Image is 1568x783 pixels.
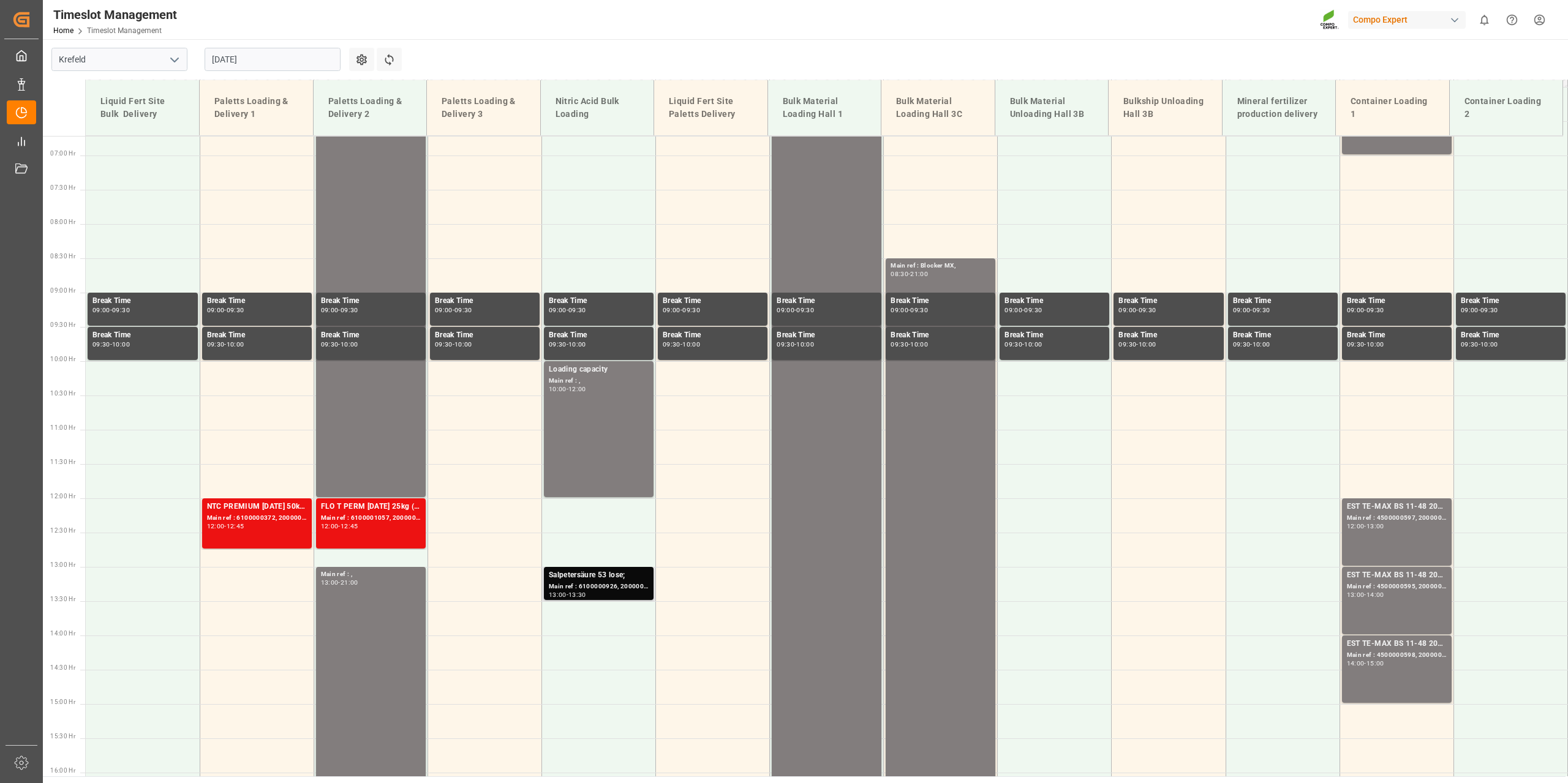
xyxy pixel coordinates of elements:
div: Break Time [663,329,763,342]
div: - [567,307,568,313]
div: - [224,523,226,529]
div: EST TE-MAX BS 11-48 20kg (x56) INT MTO; [1347,638,1447,650]
div: - [908,307,910,313]
div: 09:00 [1005,307,1022,313]
input: Type to search/select [51,48,187,71]
div: 12:00 [321,523,339,529]
div: 13:00 [549,592,567,598]
div: - [1364,661,1366,666]
div: Loading capacity [549,364,649,376]
div: 09:30 [227,307,244,313]
div: 09:00 [92,307,110,313]
a: Home [53,26,73,35]
div: 12:45 [227,523,244,529]
div: Break Time [435,329,535,342]
div: - [567,342,568,347]
div: 10:00 [1139,342,1156,347]
div: 10:00 [1024,342,1042,347]
button: Help Center [1498,6,1526,34]
div: Break Time [321,295,421,307]
div: Main ref : 4500000598, 2000000427; [1347,650,1447,661]
div: Salpetersäure 53 lose; [549,569,649,582]
div: - [680,342,682,347]
span: 10:00 Hr [50,356,75,362]
div: 09:30 [1253,307,1270,313]
span: 12:30 Hr [50,527,75,534]
div: 10:00 [227,342,244,347]
div: - [680,307,682,313]
div: Break Time [777,295,876,307]
span: 14:00 Hr [50,630,75,637]
span: 08:00 Hr [50,219,75,225]
button: show 0 new notifications [1471,6,1498,34]
div: Liquid Fert Site Bulk Delivery [96,90,189,126]
div: Break Time [1233,295,1333,307]
div: 08:30 [891,271,908,277]
input: DD.MM.YYYY [205,48,341,71]
div: - [1250,342,1252,347]
span: 08:30 Hr [50,253,75,260]
div: 10:00 [1366,342,1384,347]
div: 09:30 [1118,342,1136,347]
div: Main ref : 6100000372, 2000000195; [207,513,307,523]
div: - [224,342,226,347]
div: - [338,580,340,585]
span: 12:00 Hr [50,493,75,500]
div: Break Time [891,295,990,307]
div: Break Time [92,295,193,307]
div: Break Time [1461,329,1561,342]
div: Paletts Loading & Delivery 3 [437,90,530,126]
div: Container Loading 1 [1346,90,1439,126]
div: Mineral fertilizer production delivery [1232,90,1326,126]
div: - [794,307,796,313]
span: 10:30 Hr [50,390,75,397]
div: - [338,523,340,529]
div: Break Time [549,329,649,342]
div: - [110,307,112,313]
div: 09:30 [1233,342,1251,347]
div: Nitric Acid Bulk Loading [551,90,644,126]
div: 09:30 [777,342,794,347]
div: 10:00 [1480,342,1498,347]
span: 13:00 Hr [50,561,75,568]
div: - [1022,307,1024,313]
div: FLO T PERM [DATE] 25kg (x60) INT; [321,501,421,513]
span: 16:00 Hr [50,767,75,774]
div: 21:00 [341,580,358,585]
div: NTC PREMIUM [DATE] 50kg (x25) INT MTO; [207,501,307,513]
div: Paletts Loading & Delivery 2 [323,90,417,126]
button: open menu [165,50,183,69]
div: 09:30 [1005,342,1022,347]
div: Break Time [777,329,876,342]
img: Screenshot%202023-09-29%20at%2010.02.21.png_1712312052.png [1320,9,1340,31]
div: Break Time [321,329,421,342]
div: 09:30 [92,342,110,347]
div: 15:00 [1366,661,1384,666]
div: 09:30 [341,307,358,313]
div: Main ref : 6100000926, 2000000835; [549,582,649,592]
div: 09:30 [682,307,700,313]
div: - [1136,342,1138,347]
div: - [1250,307,1252,313]
div: Main ref : Blocker MX, [891,261,990,271]
div: 09:30 [796,307,814,313]
span: 09:00 Hr [50,287,75,294]
div: 12:00 [207,523,225,529]
div: 13:00 [1347,592,1365,598]
span: 11:00 Hr [50,424,75,431]
div: 21:00 [910,271,928,277]
span: 15:30 Hr [50,733,75,740]
div: - [567,592,568,598]
div: Break Time [549,295,649,307]
div: Bulk Material Loading Hall 3C [891,90,985,126]
span: 15:00 Hr [50,699,75,705]
div: 09:00 [777,307,794,313]
div: - [453,342,454,347]
div: 09:30 [1366,307,1384,313]
div: 09:00 [549,307,567,313]
div: 09:30 [112,307,130,313]
div: 09:30 [207,342,225,347]
div: 09:30 [1139,307,1156,313]
div: 09:00 [321,307,339,313]
div: Bulk Material Loading Hall 1 [778,90,872,126]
